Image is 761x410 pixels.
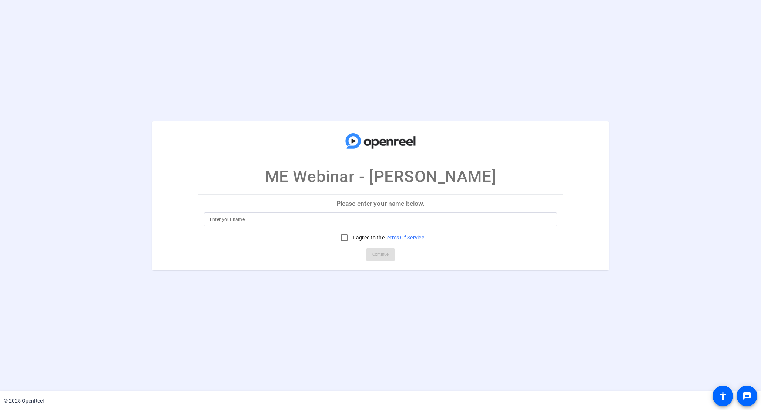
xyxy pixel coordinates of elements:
[343,129,418,153] img: company-logo
[265,164,496,189] p: ME Webinar - [PERSON_NAME]
[352,234,424,241] label: I agree to the
[198,195,563,212] p: Please enter your name below.
[210,215,552,224] input: Enter your name
[718,391,727,400] mat-icon: accessibility
[4,397,44,405] div: © 2025 OpenReel
[742,391,751,400] mat-icon: message
[385,235,424,241] a: Terms Of Service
